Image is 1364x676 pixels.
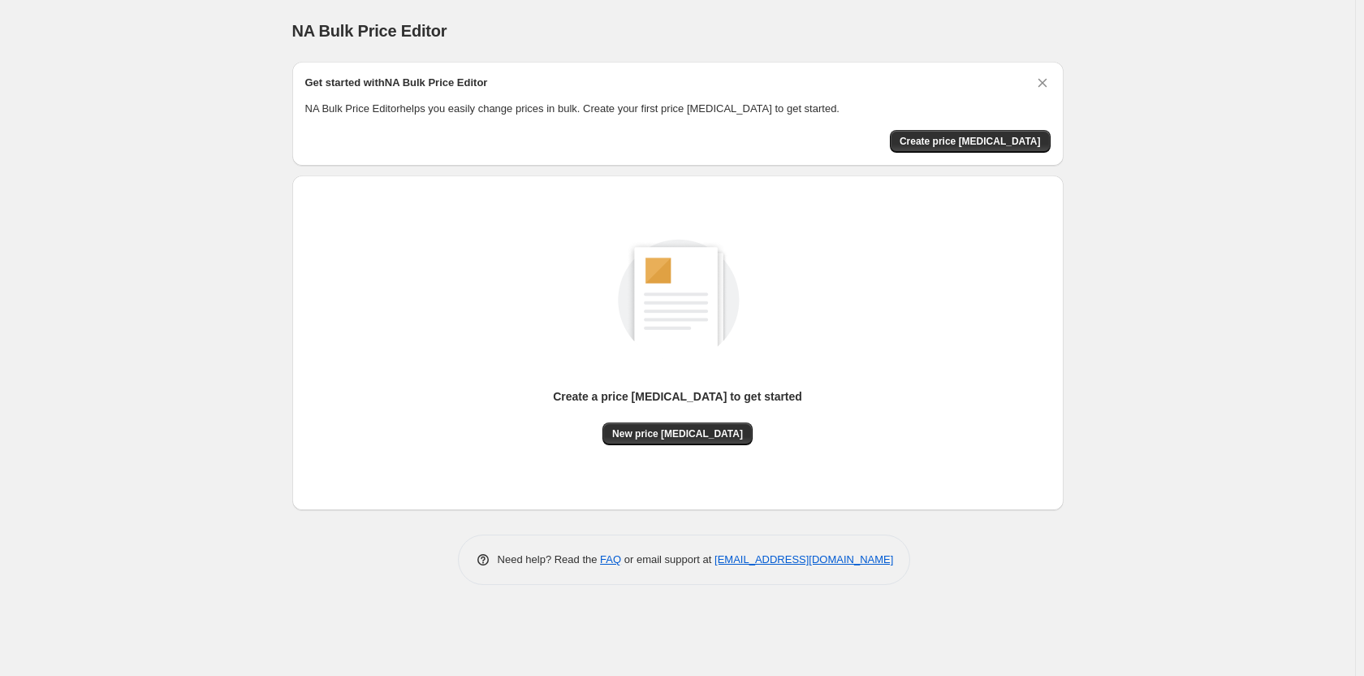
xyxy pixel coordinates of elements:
span: New price [MEDICAL_DATA] [612,427,743,440]
button: Create price change job [890,130,1051,153]
p: NA Bulk Price Editor helps you easily change prices in bulk. Create your first price [MEDICAL_DAT... [305,101,1051,117]
p: Create a price [MEDICAL_DATA] to get started [553,388,802,405]
a: FAQ [600,553,621,565]
span: NA Bulk Price Editor [292,22,447,40]
a: [EMAIL_ADDRESS][DOMAIN_NAME] [714,553,893,565]
span: Need help? Read the [498,553,601,565]
span: or email support at [621,553,714,565]
button: Dismiss card [1034,75,1051,91]
span: Create price [MEDICAL_DATA] [900,135,1041,148]
h2: Get started with NA Bulk Price Editor [305,75,488,91]
button: New price [MEDICAL_DATA] [602,422,753,445]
